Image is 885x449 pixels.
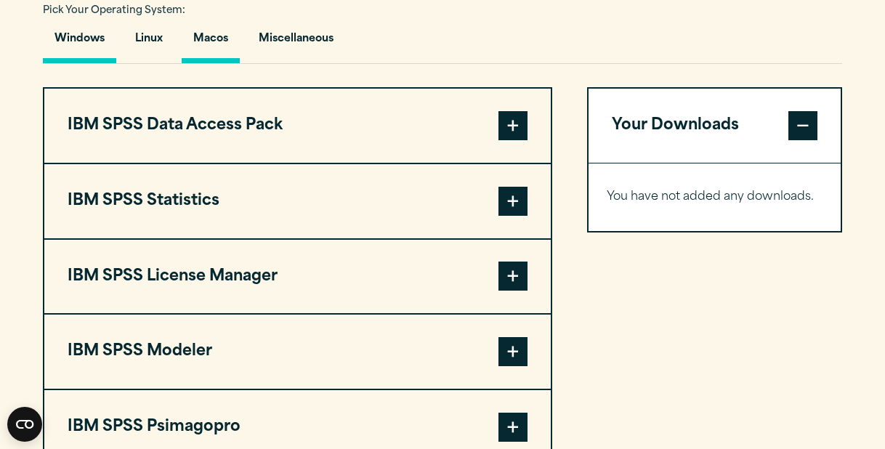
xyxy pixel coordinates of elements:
[44,164,551,238] button: IBM SPSS Statistics
[7,407,42,442] button: Open CMP widget
[44,240,551,314] button: IBM SPSS License Manager
[43,6,185,15] span: Pick Your Operating System:
[44,315,551,389] button: IBM SPSS Modeler
[589,89,841,163] button: Your Downloads
[44,89,551,163] button: IBM SPSS Data Access Pack
[247,22,345,63] button: Miscellaneous
[124,22,174,63] button: Linux
[607,187,823,208] p: You have not added any downloads.
[43,22,116,63] button: Windows
[182,22,240,63] button: Macos
[589,163,841,231] div: Your Downloads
